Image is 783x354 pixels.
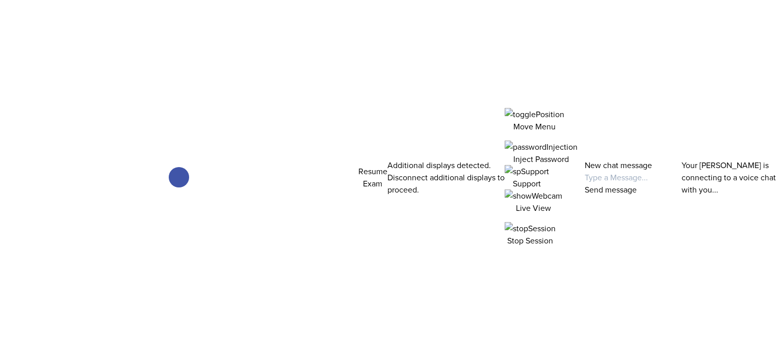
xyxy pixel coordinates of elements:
[505,222,556,234] img: stopSession
[505,141,578,153] img: passwordInjection
[505,108,564,120] img: togglePosition
[505,234,556,247] p: Stop Session
[505,153,578,165] p: Inject Password
[358,165,387,189] button: Resume Exam
[505,165,549,177] img: spSupport
[505,177,549,189] p: Support
[505,120,564,132] p: Move Menu
[505,141,578,165] button: Inject Password
[505,108,564,132] button: Move Menu
[585,183,637,196] button: Send message
[505,189,562,214] button: Live View
[505,222,556,247] button: Stop Session
[682,159,783,196] p: Your [PERSON_NAME] is connecting to a voice chat with you...
[585,159,652,171] label: New chat message
[585,184,637,195] span: Send message
[505,189,562,202] img: showWebcam
[505,202,562,214] p: Live View
[505,165,549,189] button: Support
[387,159,505,195] span: Additional displays detected. Disconnect additional displays to proceed.
[585,171,673,183] input: Type a Message...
